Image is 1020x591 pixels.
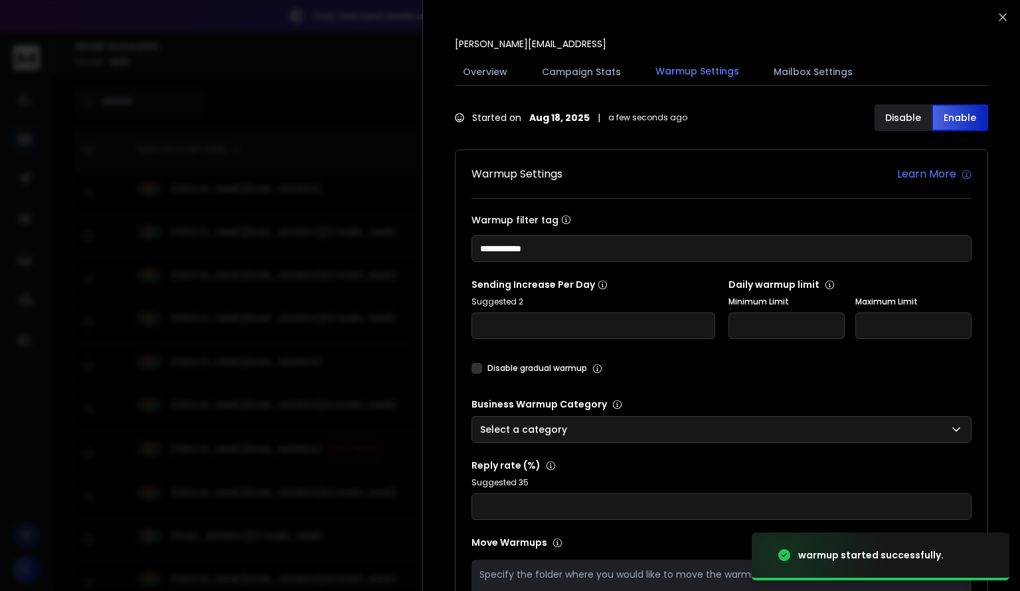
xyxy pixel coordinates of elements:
[455,57,515,86] button: Overview
[471,296,715,307] p: Suggested 2
[471,166,562,182] h1: Warmup Settings
[932,104,989,131] button: Enable
[487,363,587,374] label: Disable gradual warmup
[455,37,606,51] p: [PERSON_NAME][EMAIL_ADDRESS]
[728,296,845,307] label: Minimum Limit
[647,57,747,87] button: Warmup Settings
[608,112,687,123] span: a few seconds ago
[479,568,964,581] p: Specify the folder where you would like to move the warmup emails.
[471,477,972,488] p: Suggested 35
[471,278,715,291] p: Sending Increase Per Day
[529,111,590,124] strong: Aug 18, 2025
[455,111,687,124] div: Started on
[766,57,861,86] button: Mailbox Settings
[471,536,718,549] p: Move Warmups
[534,57,629,86] button: Campaign Stats
[480,423,572,436] p: Select a category
[471,398,972,411] p: Business Warmup Category
[598,111,600,124] span: |
[471,215,972,225] label: Warmup filter tag
[897,166,972,182] a: Learn More
[798,548,944,562] div: warmup started successfully.
[471,459,972,472] p: Reply rate (%)
[728,278,972,291] p: Daily warmup limit
[875,104,932,131] button: Disable
[855,296,972,307] label: Maximum Limit
[875,104,988,131] button: DisableEnable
